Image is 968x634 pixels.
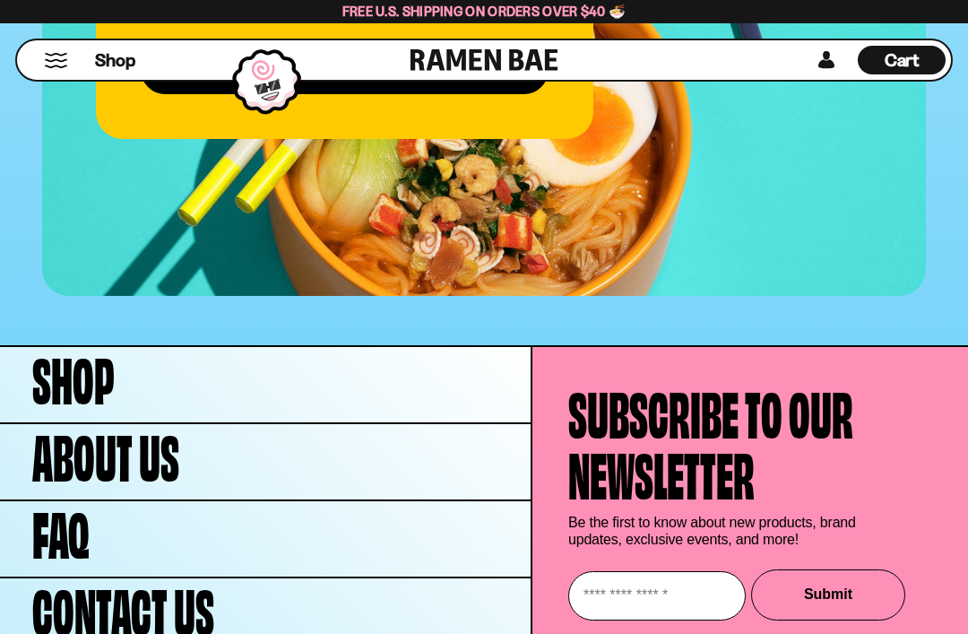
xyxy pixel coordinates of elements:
[568,514,905,548] p: Be the first to know about new products, brand updates, exclusive events, and more!
[95,48,135,73] span: Shop
[95,46,135,74] a: Shop
[858,40,946,80] div: Cart
[568,571,746,621] input: Enter your email
[885,49,920,71] span: Cart
[32,422,179,483] span: About Us
[342,3,627,20] span: Free U.S. Shipping on Orders over $40 🍜
[568,379,853,501] h4: Subscribe to our newsletter
[44,53,68,68] button: Mobile Menu Trigger
[32,499,90,560] span: FAQ
[751,569,905,621] button: Submit
[32,345,115,406] span: Shop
